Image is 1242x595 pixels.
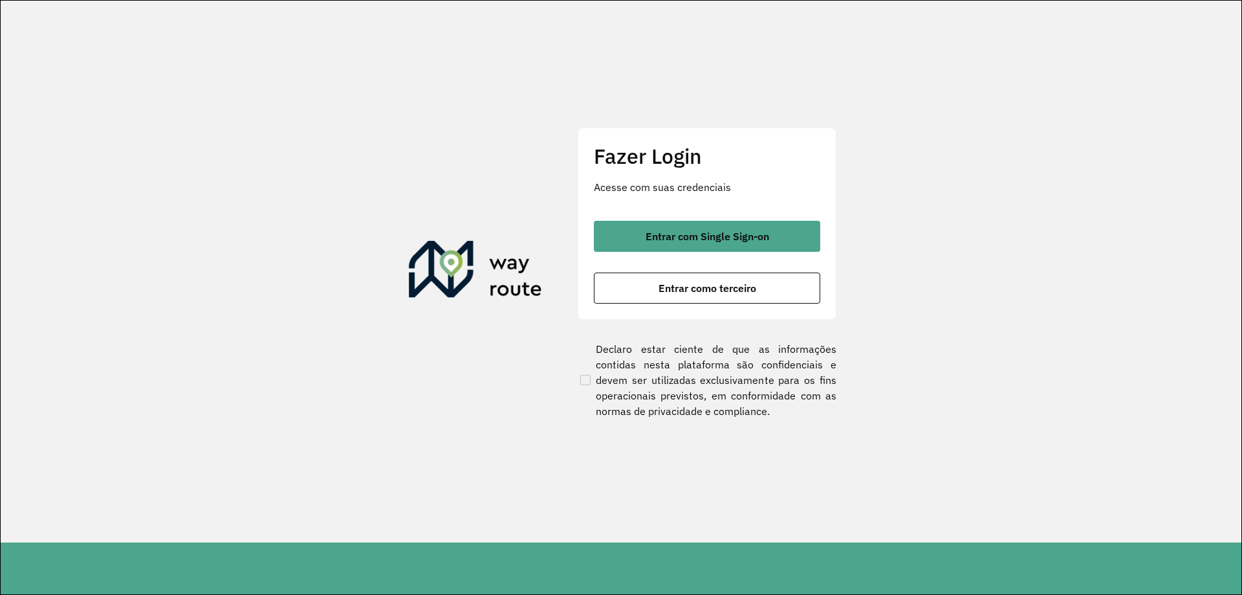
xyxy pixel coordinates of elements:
p: Acesse com suas credenciais [594,179,820,195]
h2: Fazer Login [594,144,820,168]
span: Entrar com Single Sign-on [646,231,769,241]
img: Roteirizador AmbevTech [409,241,542,303]
button: button [594,221,820,252]
label: Declaro estar ciente de que as informações contidas nesta plataforma são confidenciais e devem se... [578,341,836,419]
span: Entrar como terceiro [659,283,756,293]
button: button [594,273,820,304]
